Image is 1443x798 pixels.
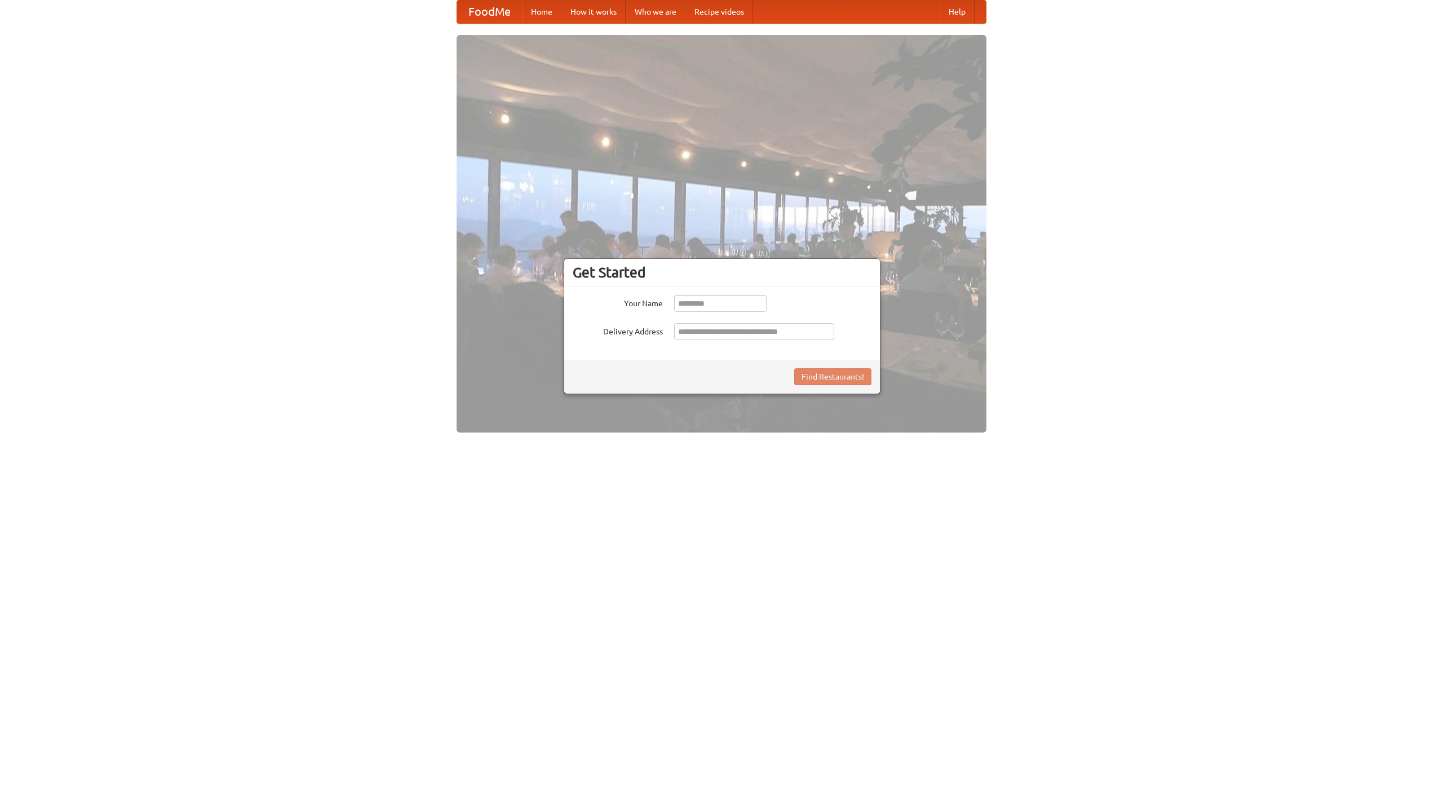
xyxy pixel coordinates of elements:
a: Recipe videos [685,1,753,23]
h3: Get Started [573,264,871,281]
a: FoodMe [457,1,522,23]
label: Delivery Address [573,323,663,337]
a: Help [940,1,975,23]
label: Your Name [573,295,663,309]
a: Who we are [626,1,685,23]
button: Find Restaurants! [794,368,871,385]
a: Home [522,1,561,23]
a: How it works [561,1,626,23]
